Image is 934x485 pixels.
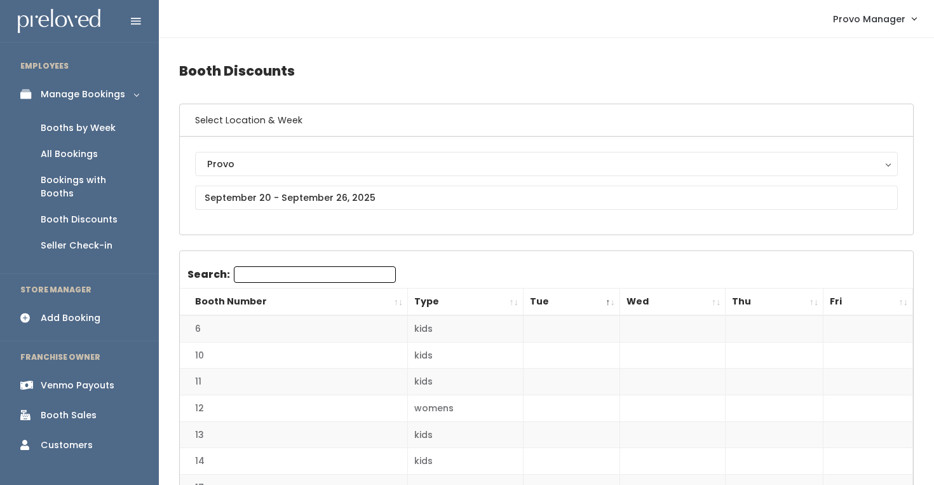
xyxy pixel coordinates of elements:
td: 13 [180,421,408,448]
td: 11 [180,369,408,395]
td: 12 [180,395,408,422]
td: 10 [180,342,408,369]
td: kids [408,421,524,448]
th: Fri: activate to sort column ascending [823,289,913,316]
h6: Select Location & Week [180,104,913,137]
div: Booths by Week [41,121,116,135]
div: Venmo Payouts [41,379,114,392]
div: Add Booking [41,311,100,325]
input: September 20 - September 26, 2025 [195,186,898,210]
div: Bookings with Booths [41,174,139,200]
img: preloved logo [18,9,100,34]
div: Customers [41,439,93,452]
td: 6 [180,315,408,342]
label: Search: [187,266,396,283]
th: Wed: activate to sort column ascending [619,289,726,316]
span: Provo Manager [833,12,905,26]
td: kids [408,342,524,369]
h4: Booth Discounts [179,53,914,88]
th: Type: activate to sort column ascending [408,289,524,316]
button: Provo [195,152,898,176]
div: All Bookings [41,147,98,161]
div: Booth Sales [41,409,97,422]
td: kids [408,369,524,395]
td: kids [408,315,524,342]
input: Search: [234,266,396,283]
td: 14 [180,448,408,475]
div: Seller Check-in [41,239,112,252]
div: Booth Discounts [41,213,118,226]
th: Booth Number: activate to sort column ascending [180,289,408,316]
div: Manage Bookings [41,88,125,101]
td: kids [408,448,524,475]
td: womens [408,395,524,422]
th: Tue: activate to sort column descending [523,289,619,316]
a: Provo Manager [820,5,929,32]
div: Provo [207,157,886,171]
th: Thu: activate to sort column ascending [726,289,823,316]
